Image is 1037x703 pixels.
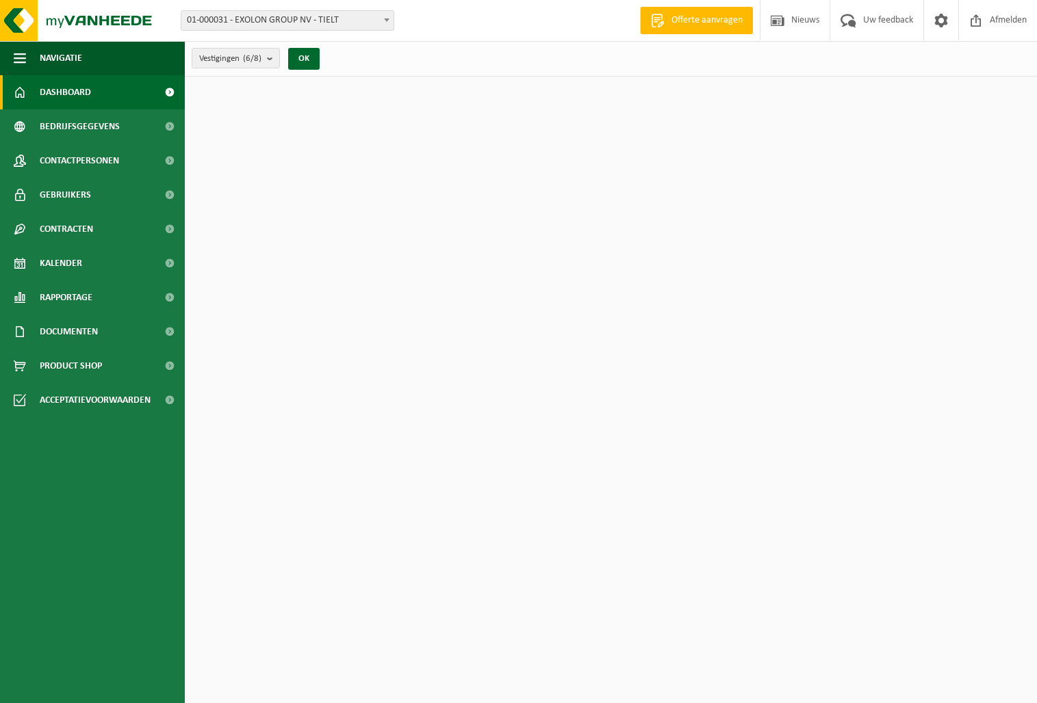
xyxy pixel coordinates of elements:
[181,11,394,30] span: 01-000031 - EXOLON GROUP NV - TIELT
[40,383,151,417] span: Acceptatievoorwaarden
[40,246,82,280] span: Kalender
[40,280,92,315] span: Rapportage
[40,315,98,349] span: Documenten
[40,349,102,383] span: Product Shop
[40,212,93,246] span: Contracten
[40,109,120,144] span: Bedrijfsgegevens
[40,75,91,109] span: Dashboard
[40,178,91,212] span: Gebruikers
[192,48,280,68] button: Vestigingen(6/8)
[40,144,119,178] span: Contactpersonen
[199,49,261,69] span: Vestigingen
[243,54,261,63] count: (6/8)
[288,48,320,70] button: OK
[640,7,753,34] a: Offerte aanvragen
[668,14,746,27] span: Offerte aanvragen
[40,41,82,75] span: Navigatie
[181,10,394,31] span: 01-000031 - EXOLON GROUP NV - TIELT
